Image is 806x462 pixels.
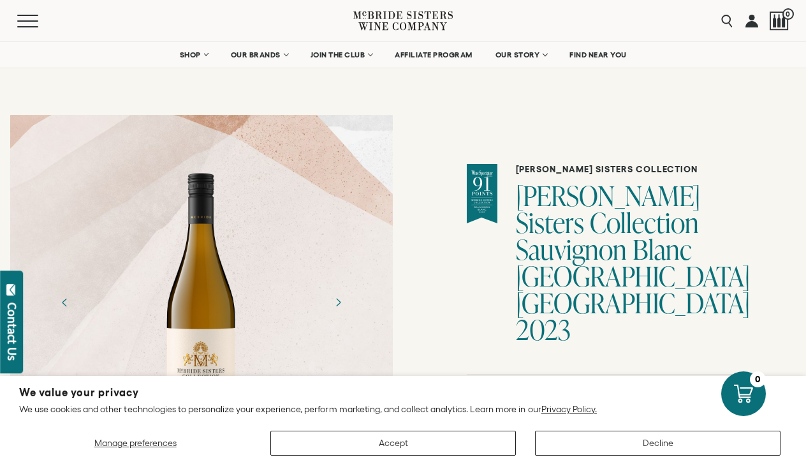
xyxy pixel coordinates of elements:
[487,42,555,68] a: OUR STORY
[6,302,18,361] div: Contact Us
[17,15,63,27] button: Mobile Menu Trigger
[516,164,743,175] h6: [PERSON_NAME] Sisters Collection
[270,431,516,456] button: Accept
[94,438,177,448] span: Manage preferences
[19,403,787,415] p: We use cookies and other technologies to personalize your experience, perform marketing, and coll...
[180,50,201,59] span: SHOP
[750,371,766,387] div: 0
[561,42,635,68] a: FIND NEAR YOU
[19,431,251,456] button: Manage preferences
[782,8,794,20] span: 0
[569,50,627,59] span: FIND NEAR YOU
[395,50,473,59] span: AFFILIATE PROGRAM
[172,42,216,68] a: SHOP
[223,42,296,68] a: OUR BRANDS
[386,42,481,68] a: AFFILIATE PROGRAM
[535,431,780,456] button: Decline
[48,286,82,319] button: Previous
[516,183,743,343] h1: [PERSON_NAME] Sisters Collection Sauvignon Blanc [GEOGRAPHIC_DATA] [GEOGRAPHIC_DATA] 2023
[321,286,355,319] button: Next
[495,50,540,59] span: OUR STORY
[541,404,597,414] a: Privacy Policy.
[311,50,365,59] span: JOIN THE CLUB
[302,42,381,68] a: JOIN THE CLUB
[231,50,281,59] span: OUR BRANDS
[19,387,787,398] h2: We value your privacy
